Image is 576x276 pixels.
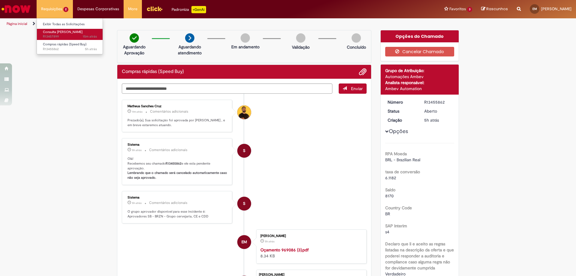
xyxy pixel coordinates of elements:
span: 5h atrás [265,240,274,243]
span: 11m atrás [132,110,142,114]
img: img-circle-grey.png [296,33,305,43]
b: Lembrando que o chamado será cancelado automaticamente caso não seja aprovado. [127,171,228,180]
span: BRL - Brazilian Real [385,157,420,162]
span: 15m atrás [83,34,97,39]
span: S [243,144,245,158]
small: Comentários adicionais [150,109,188,114]
img: click_logo_yellow_360x200.png [146,4,163,13]
div: 28/08/2025 08:48:28 [424,117,452,123]
span: 8170 [385,193,394,199]
div: Sistema [127,196,227,199]
p: Olá! Recebemos seu chamado e ele esta pendente aprovação. [127,156,227,180]
img: check-circle-green.png [130,33,139,43]
div: Padroniza [172,6,206,13]
div: Sistema [127,143,227,147]
textarea: Digite sua mensagem aqui... [122,83,332,94]
div: System [237,144,251,158]
span: R13457899 [43,34,97,39]
time: 28/08/2025 08:48:28 [424,117,439,123]
b: SAP Interim [385,223,407,229]
time: 28/08/2025 13:40:49 [132,110,142,114]
span: More [128,6,137,12]
b: taxa de conversão [385,169,420,174]
div: Ambev Automation [385,86,454,92]
span: EM [241,235,247,249]
p: +GenAi [191,6,206,13]
div: [PERSON_NAME] [260,234,360,238]
p: Aguardando Aprovação [120,44,149,56]
a: Exibir Todas as Solicitações [37,21,103,28]
div: Grupo de Atribuição: [385,68,454,74]
p: O grupo aprovador disponível para esse incidente é: Aprovadores SB - BRZN - Grupo cervejaria, CE ... [127,209,227,219]
span: s4 [385,229,389,235]
img: arrow-next.png [185,33,194,43]
b: Country Code [385,205,412,211]
span: [PERSON_NAME] [541,6,571,11]
span: Despesas Corporativas [77,6,119,12]
p: Em andamento [231,44,259,50]
b: Declaro que li e aceito as regras listadas na descrição da oferta e que poderei responder a audit... [385,241,454,271]
span: 2 [63,7,68,12]
dt: Número [383,99,420,105]
button: Cancelar Chamado [385,47,454,56]
span: Enviar [351,86,363,91]
span: 5h atrás [85,47,97,51]
span: 6.1182 [385,175,396,180]
img: img-circle-grey.png [352,33,361,43]
span: R13455862 [43,47,97,52]
div: Matheus Sanches Cruz [127,105,227,108]
span: EM [532,7,537,11]
dt: Status [383,108,420,114]
a: Página inicial [7,21,27,26]
time: 28/08/2025 08:48:17 [265,240,274,243]
button: Enviar [339,83,367,94]
div: Automações Ambev [385,74,454,80]
span: Requisições [41,6,62,12]
span: BR [385,211,390,217]
b: R13455862 [166,161,181,166]
small: Comentários adicionais [149,200,187,205]
span: Compras rápidas (Speed Buy) [43,42,86,47]
div: Aberto [424,108,452,114]
a: Rascunhos [481,6,508,12]
div: Eric Ricardo Nunes Montebello [237,235,251,249]
p: Validação [292,44,310,50]
span: S [243,196,245,211]
p: Concluído [347,44,366,50]
time: 28/08/2025 08:48:41 [132,148,142,152]
img: img-circle-grey.png [241,33,250,43]
a: Aberto R13457899 : Consulta Serasa [37,29,103,40]
b: RPA Moeda [385,151,407,156]
span: 5h atrás [132,148,142,152]
div: Opções do Chamado [381,30,459,42]
button: Adicionar anexos [359,68,367,76]
div: Matheus Sanches Cruz [237,105,251,119]
div: System [237,197,251,211]
time: 28/08/2025 08:48:39 [132,201,142,205]
span: 5h atrás [132,201,142,205]
time: 28/08/2025 13:36:51 [83,34,97,39]
span: Rascunhos [486,6,508,12]
div: Analista responsável: [385,80,454,86]
dt: Criação [383,117,420,123]
ul: Trilhas de página [4,18,379,29]
span: 5h atrás [424,117,439,123]
small: Comentários adicionais [149,147,187,153]
span: 3 [467,7,472,12]
p: Aguardando atendimento [175,44,204,56]
h2: Compras rápidas (Speed Buy) Histórico de tíquete [122,69,184,74]
a: Aberto R13455862 : Compras rápidas (Speed Buy) [37,41,103,52]
span: Favoritos [449,6,466,12]
ul: Requisições [37,18,103,54]
span: Consulta [PERSON_NAME] [43,30,82,34]
p: Prezado(a), Sua solicitação foi aprovada por [PERSON_NAME] , e em breve estaremos atuando. [127,118,227,127]
a: Oçamento 969086 (3).pdf [260,247,309,253]
div: 8.34 KB [260,247,360,259]
div: R13455862 [424,99,452,105]
img: ServiceNow [1,3,31,15]
b: Saldo [385,187,395,193]
time: 28/08/2025 08:48:30 [85,47,97,51]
